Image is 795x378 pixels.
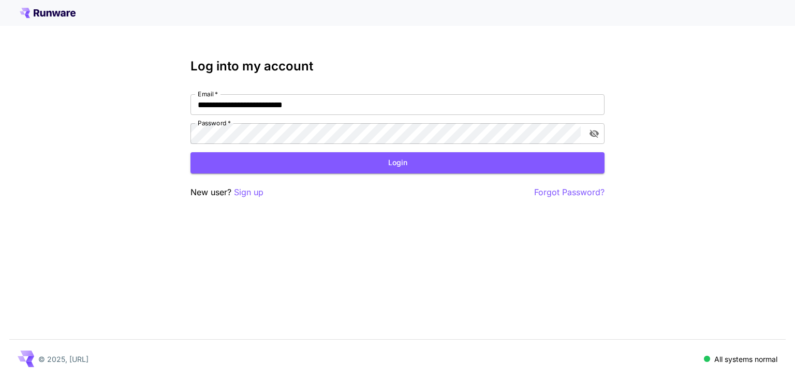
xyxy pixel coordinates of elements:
p: All systems normal [714,354,777,365]
label: Email [198,90,218,98]
button: toggle password visibility [585,124,603,143]
button: Forgot Password? [534,186,605,199]
p: © 2025, [URL] [38,354,89,365]
h3: Log into my account [190,59,605,74]
p: New user? [190,186,263,199]
label: Password [198,119,231,127]
button: Login [190,152,605,173]
button: Sign up [234,186,263,199]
